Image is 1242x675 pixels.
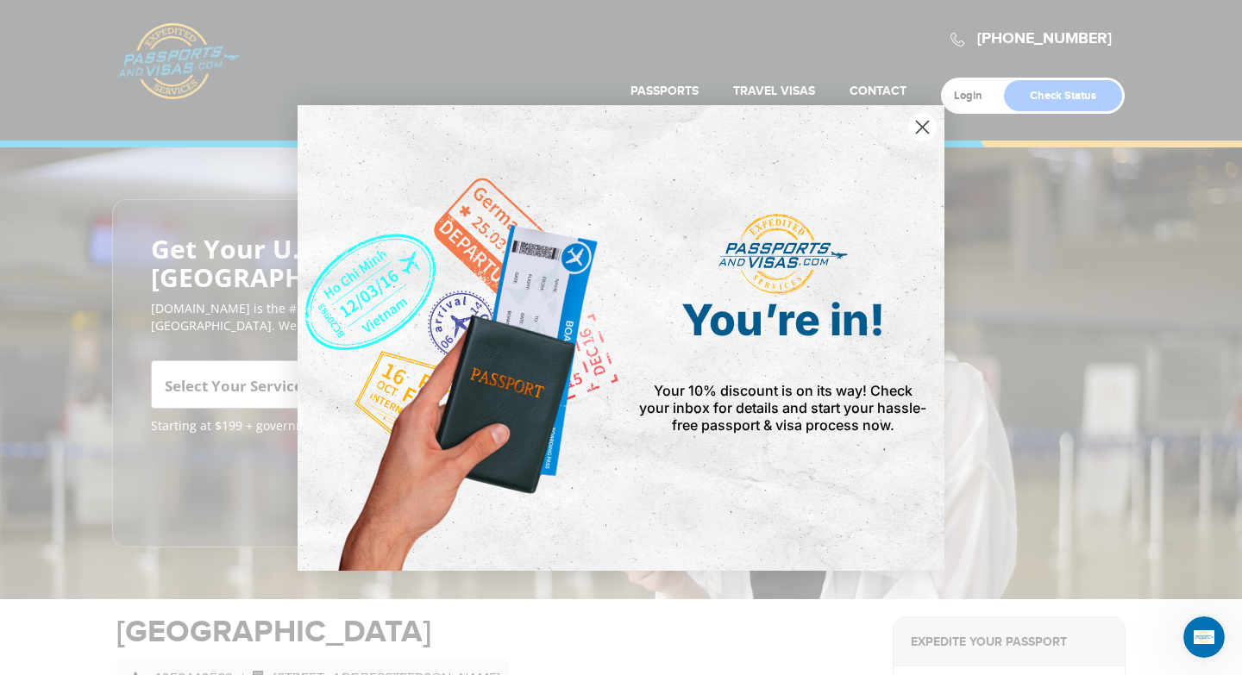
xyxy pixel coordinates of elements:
[681,294,885,346] span: You’re in!
[907,112,938,142] button: Close dialog
[298,105,621,571] img: de9cda0d-0715-46ca-9a25-073762a91ba7.png
[1183,616,1225,658] iframe: Intercom live chat
[639,382,926,434] span: Your 10% discount is on its way! Check your inbox for details and start your hassle-free passport...
[718,214,848,295] img: passports and visas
